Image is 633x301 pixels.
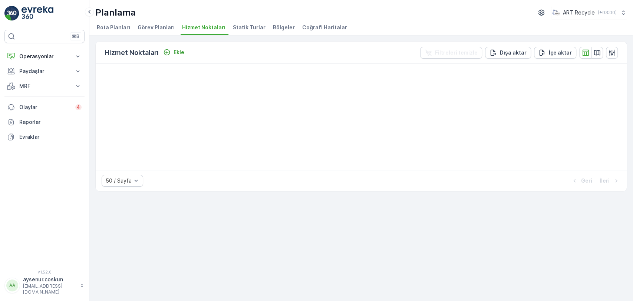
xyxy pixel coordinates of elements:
[4,130,85,144] a: Evraklar
[6,279,18,291] div: AA
[552,9,560,17] img: image_23.png
[435,49,478,56] p: Filtreleri temizle
[598,10,617,16] p: ( +03:00 )
[581,177,592,184] p: Geri
[4,276,85,295] button: AAaysenur.coskun[EMAIL_ADDRESS][DOMAIN_NAME]
[160,48,187,57] button: Ekle
[4,64,85,79] button: Paydaşlar
[600,177,610,184] p: İleri
[105,48,159,58] p: Hizmet Noktaları
[23,276,76,283] p: aysenur.coskun
[19,82,70,90] p: MRF
[570,176,593,185] button: Geri
[97,24,130,31] span: Rota Planları
[22,6,53,21] img: logo_light-DOdMpM7g.png
[23,283,76,295] p: [EMAIL_ADDRESS][DOMAIN_NAME]
[549,49,572,56] p: İçe aktar
[77,104,80,110] p: 4
[19,133,82,141] p: Evraklar
[182,24,225,31] span: Hizmet Noktaları
[552,6,627,19] button: ART Recycle(+03:00)
[95,7,136,19] p: Planlama
[174,49,184,56] p: Ekle
[19,68,70,75] p: Paydaşlar
[4,270,85,274] span: v 1.52.0
[599,176,621,185] button: İleri
[534,47,576,59] button: İçe aktar
[273,24,295,31] span: Bölgeler
[19,53,70,60] p: Operasyonlar
[485,47,531,59] button: Dışa aktar
[19,118,82,126] p: Raporlar
[420,47,482,59] button: Filtreleri temizle
[563,9,595,16] p: ART Recycle
[138,24,175,31] span: Görev Planları
[4,6,19,21] img: logo
[72,33,79,39] p: ⌘B
[233,24,266,31] span: Statik Turlar
[4,79,85,94] button: MRF
[500,49,527,56] p: Dışa aktar
[4,49,85,64] button: Operasyonlar
[19,104,71,111] p: Olaylar
[4,115,85,130] a: Raporlar
[4,100,85,115] a: Olaylar4
[302,24,347,31] span: Coğrafi Haritalar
